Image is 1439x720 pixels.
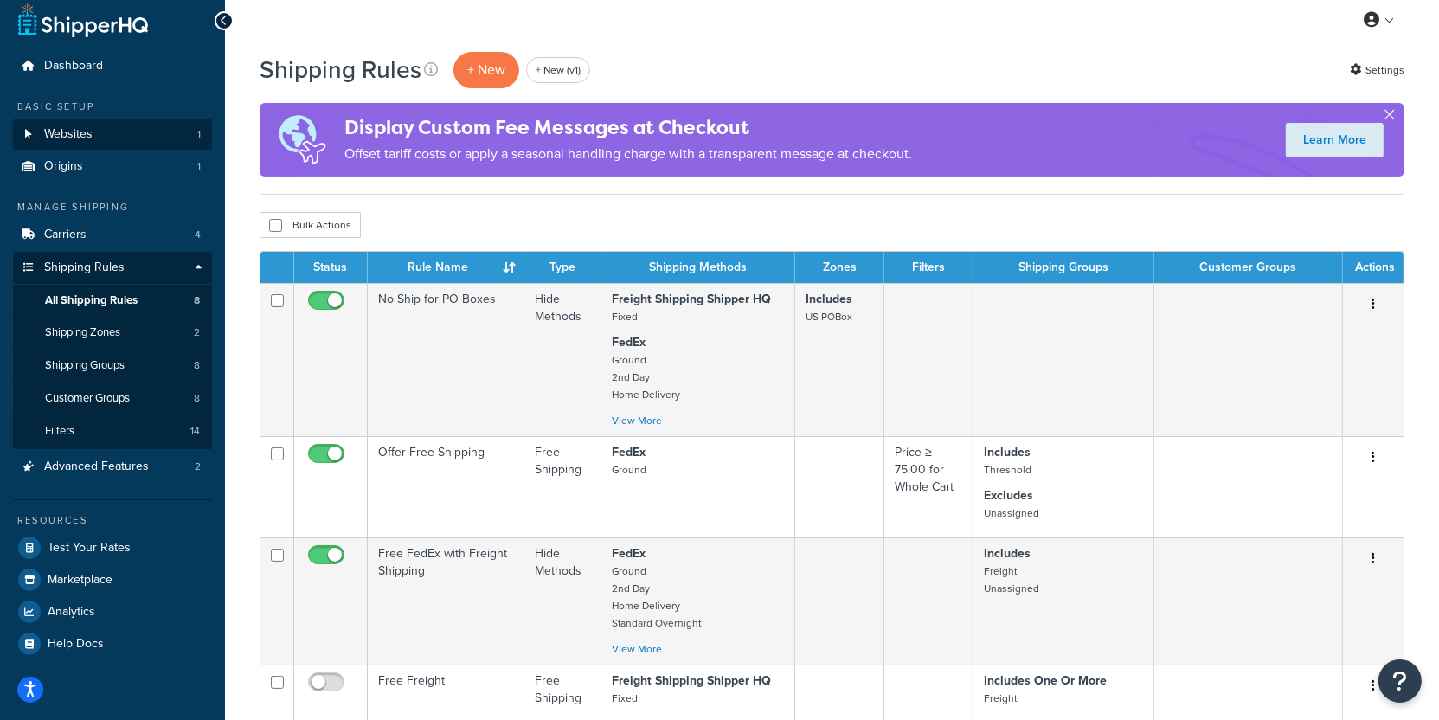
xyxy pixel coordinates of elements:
small: Fixed [612,309,638,325]
a: Origins 1 [13,151,212,183]
a: Customer Groups 8 [13,382,212,415]
a: View More [612,413,662,428]
small: US POBox [806,309,852,325]
strong: FedEx [612,333,646,351]
li: Customer Groups [13,382,212,415]
a: Analytics [13,596,212,627]
th: Filters [884,252,973,283]
button: Bulk Actions [260,212,361,238]
a: Filters 14 [13,415,212,447]
a: Advanced Features 2 [13,451,212,483]
small: Fixed [612,691,638,706]
th: Actions [1343,252,1404,283]
button: Open Resource Center [1378,659,1422,703]
a: Test Your Rates [13,532,212,563]
td: Offer Free Shipping [368,436,524,537]
a: Marketplace [13,564,212,595]
th: Zones [795,252,884,283]
span: Websites [44,127,93,142]
li: All Shipping Rules [13,285,212,317]
a: Settings [1350,58,1404,82]
span: Test Your Rates [48,541,131,556]
small: Freight Unassigned [984,563,1039,596]
span: Filters [45,424,74,439]
div: Basic Setup [13,100,212,114]
strong: FedEx [612,544,646,562]
small: Ground 2nd Day Home Delivery [612,352,680,402]
strong: Includes [984,544,1031,562]
span: 1 [197,159,201,174]
small: Ground 2nd Day Home Delivery Standard Overnight [612,563,701,631]
th: Shipping Groups [973,252,1154,283]
a: Shipping Groups 8 [13,350,212,382]
a: Help Docs [13,628,212,659]
td: Free FedEx with Freight Shipping [368,537,524,665]
th: Shipping Methods [601,252,795,283]
td: Hide Methods [524,283,602,436]
li: Filters [13,415,212,447]
strong: Excludes [984,486,1033,505]
img: duties-banner-06bc72dcb5fe05cb3f9472aba00be2ae8eb53ab6f0d8bb03d382ba314ac3c341.png [260,103,344,177]
span: All Shipping Rules [45,293,138,308]
strong: Freight Shipping Shipper HQ [612,672,771,690]
small: Freight [984,691,1017,706]
span: 2 [195,460,201,474]
a: Websites 1 [13,119,212,151]
span: 2 [194,325,200,340]
li: Shipping Rules [13,252,212,449]
strong: Includes [984,443,1031,461]
small: Threshold [984,462,1031,478]
a: Learn More [1286,123,1384,157]
strong: FedEx [612,443,646,461]
small: Unassigned [984,505,1039,521]
li: Advanced Features [13,451,212,483]
a: Shipping Zones 2 [13,317,212,349]
p: + New [453,52,519,87]
p: Offset tariff costs or apply a seasonal handling charge with a transparent message at checkout. [344,142,912,166]
span: 8 [194,293,200,308]
h1: Shipping Rules [260,53,421,87]
span: Help Docs [48,637,104,652]
li: Shipping Groups [13,350,212,382]
span: Origins [44,159,83,174]
span: Analytics [48,605,95,620]
span: Marketplace [48,573,112,588]
li: Carriers [13,219,212,251]
span: 1 [197,127,201,142]
th: Status [294,252,368,283]
td: Price ≥ 75.00 for Whole Cart [884,436,973,537]
span: Shipping Zones [45,325,120,340]
span: Shipping Groups [45,358,125,373]
a: ShipperHQ Home [18,3,148,37]
td: Free Shipping [524,436,602,537]
div: Manage Shipping [13,200,212,215]
li: Websites [13,119,212,151]
a: All Shipping Rules 8 [13,285,212,317]
a: Dashboard [13,50,212,82]
span: Dashboard [44,59,103,74]
a: View More [612,641,662,657]
a: + New (v1) [526,57,590,83]
span: 8 [194,358,200,373]
td: No Ship for PO Boxes [368,283,524,436]
h4: Display Custom Fee Messages at Checkout [344,113,912,142]
small: Ground [612,462,646,478]
span: 8 [194,391,200,406]
strong: Freight Shipping Shipper HQ [612,290,771,308]
li: Origins [13,151,212,183]
span: Carriers [44,228,87,242]
div: Resources [13,513,212,528]
strong: Includes One Or More [984,672,1107,690]
span: 14 [190,424,200,439]
th: Type [524,252,602,283]
a: Carriers 4 [13,219,212,251]
th: Customer Groups [1154,252,1343,283]
th: Rule Name : activate to sort column ascending [368,252,524,283]
li: Shipping Zones [13,317,212,349]
span: Shipping Rules [44,260,125,275]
